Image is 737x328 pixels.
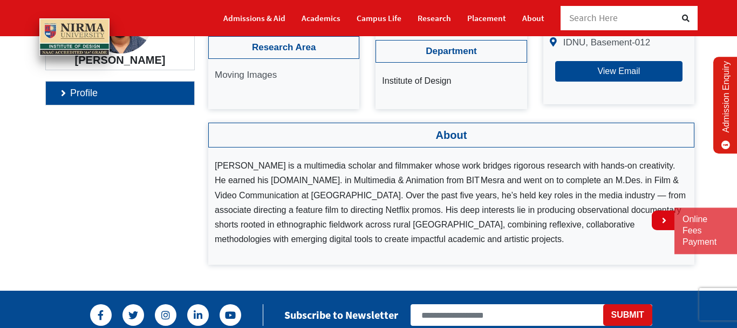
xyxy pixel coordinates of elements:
h4: Research Area [208,36,359,59]
button: View Email [555,61,683,82]
a: Online Fees Payment [683,214,729,247]
h3: About [208,123,694,148]
h4: Department [376,40,527,63]
a: Academics [302,9,340,28]
span: Search Here [569,12,618,24]
a: Placement [467,9,506,28]
li: Institute of Design [382,73,520,88]
a: Campus Life [357,9,401,28]
button: Submit [603,304,652,326]
h2: Subscribe to Newsletter [284,309,398,322]
a: Profile [46,82,194,105]
a: Admissions & Aid [223,9,285,28]
a: Research [418,9,451,28]
h4: [PERSON_NAME] [54,53,186,66]
li: [PERSON_NAME] is a multimedia scholar and filmmaker whose work bridges rigorous research with han... [215,158,688,246]
a: About [522,9,544,28]
p: Moving Images [215,70,353,81]
p: IDNU, Basement-012 [563,37,688,48]
img: main_logo [39,18,110,56]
